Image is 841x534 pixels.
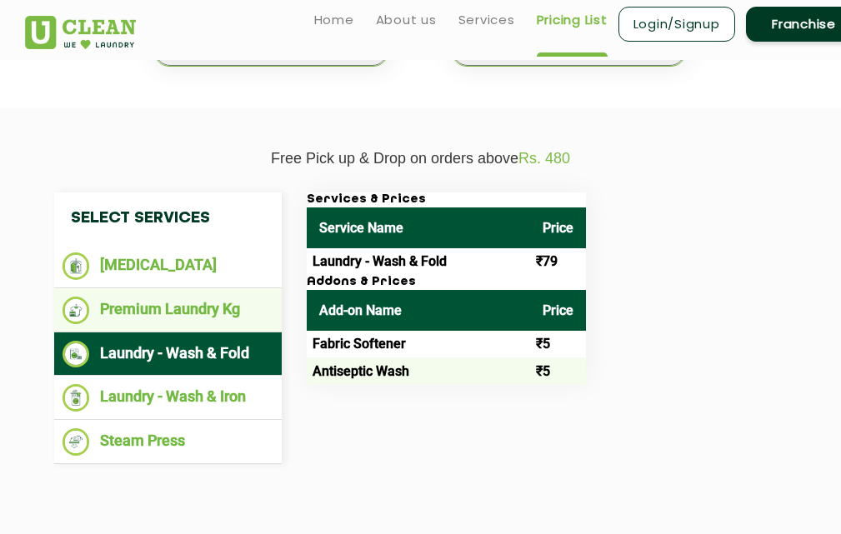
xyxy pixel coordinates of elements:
a: Pricing List [537,10,608,30]
li: Laundry - Wash & Fold [63,341,273,368]
li: Premium Laundry Kg [63,297,273,324]
li: Laundry - Wash & Iron [63,384,273,412]
th: Service Name [307,207,530,248]
a: Home [314,10,354,30]
a: About us [376,10,437,30]
li: Steam Press [63,428,273,456]
td: Laundry - Wash & Fold [307,248,530,275]
h4: Select Services [54,192,282,244]
h3: Addons & Prices [307,275,586,290]
img: UClean Laundry and Dry Cleaning [25,16,136,49]
img: Dry Cleaning [63,252,90,280]
li: [MEDICAL_DATA] [63,252,273,280]
img: Premium Laundry Kg [63,297,90,324]
img: Steam Press [63,428,90,456]
td: ₹79 [530,248,586,275]
h3: Services & Prices [307,192,586,207]
th: Price [530,207,586,248]
img: Laundry - Wash & Fold [63,341,90,368]
th: Add-on Name [307,290,530,331]
td: ₹5 [530,357,586,384]
span: Rs. 480 [518,150,570,167]
p: Free Pick up & Drop on orders above [25,150,817,167]
td: ₹5 [530,331,586,357]
td: Fabric Softener [307,331,530,357]
td: Antiseptic Wash [307,357,530,384]
img: Laundry - Wash & Iron [63,384,90,412]
a: Login/Signup [618,7,735,42]
a: Services [458,10,515,30]
th: Price [530,290,586,331]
